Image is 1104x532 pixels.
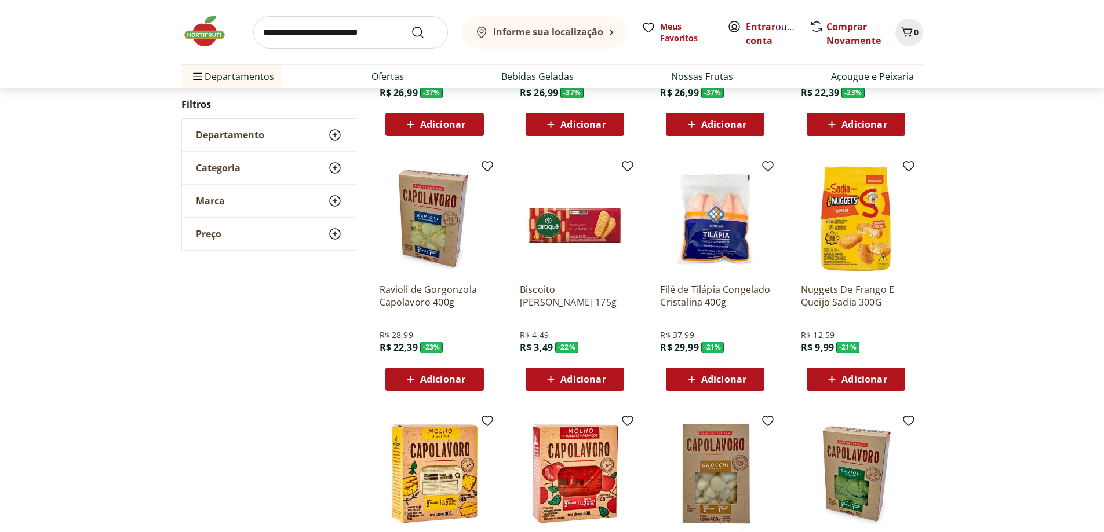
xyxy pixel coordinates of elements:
[385,113,484,136] button: Adicionar
[660,329,694,341] span: R$ 37,99
[520,419,630,529] img: Molho de Tomate em Pedaços Capolavoro 300g
[660,283,770,309] a: Filé de Tilápia Congelado Cristalina 400g
[807,368,905,391] button: Adicionar
[520,341,553,354] span: R$ 3,49
[196,162,241,174] span: Categoria
[841,120,887,129] span: Adicionar
[420,87,443,98] span: - 37 %
[385,368,484,391] button: Adicionar
[371,69,404,83] a: Ofertas
[520,164,630,274] img: Biscoito Maizena Piraque 175g
[420,375,465,384] span: Adicionar
[701,87,724,98] span: - 37 %
[895,19,923,46] button: Carrinho
[182,218,356,250] button: Preço
[520,86,558,99] span: R$ 26,99
[836,342,859,353] span: - 21 %
[666,368,764,391] button: Adicionar
[182,185,356,217] button: Marca
[191,63,205,90] button: Menu
[380,329,413,341] span: R$ 28,99
[826,20,881,47] a: Comprar Novamente
[660,419,770,529] img: Gnocchi Capolavoro 400g
[701,120,746,129] span: Adicionar
[660,341,698,354] span: R$ 29,99
[746,20,797,47] span: ou
[746,20,775,33] a: Entrar
[526,368,624,391] button: Adicionar
[666,113,764,136] button: Adicionar
[801,86,839,99] span: R$ 22,39
[411,25,439,39] button: Submit Search
[380,341,418,354] span: R$ 22,39
[914,27,919,38] span: 0
[380,283,490,309] a: Ravioli de Gorgonzola Capolavoro 400g
[520,283,630,309] a: Biscoito [PERSON_NAME] 175g
[801,164,911,274] img: Nuggets De Frango E Queijo Sadia 300G
[196,228,221,240] span: Preço
[420,120,465,129] span: Adicionar
[701,342,724,353] span: - 21 %
[746,20,810,47] a: Criar conta
[701,375,746,384] span: Adicionar
[182,152,356,184] button: Categoria
[841,87,865,98] span: - 23 %
[560,87,584,98] span: - 37 %
[660,21,713,44] span: Meus Favoritos
[831,69,914,83] a: Açougue e Peixaria
[801,419,911,529] img: Ravioli de Ricota com Massa de Espinafre Capolavoro 400g
[501,69,574,83] a: Bebidas Geladas
[642,21,713,44] a: Meus Favoritos
[520,329,549,341] span: R$ 4,49
[555,342,578,353] span: - 22 %
[380,86,418,99] span: R$ 26,99
[462,16,628,49] button: Informe sua localização
[181,93,356,116] h2: Filtros
[560,375,606,384] span: Adicionar
[560,120,606,129] span: Adicionar
[841,375,887,384] span: Adicionar
[526,113,624,136] button: Adicionar
[196,195,225,207] span: Marca
[671,69,733,83] a: Nossas Frutas
[801,283,911,309] a: Nuggets De Frango E Queijo Sadia 300G
[380,419,490,529] img: Molho 3 Queijos Capolavoro 300g
[191,63,274,90] span: Departamentos
[253,16,448,49] input: search
[420,342,443,353] span: - 23 %
[660,164,770,274] img: Filé de Tilápia Congelado Cristalina 400g
[493,25,603,38] b: Informe sua localização
[380,164,490,274] img: Ravioli de Gorgonzola Capolavoro 400g
[801,341,834,354] span: R$ 9,99
[801,329,835,341] span: R$ 12,59
[807,113,905,136] button: Adicionar
[182,119,356,151] button: Departamento
[181,14,239,49] img: Hortifruti
[660,86,698,99] span: R$ 26,99
[196,129,264,141] span: Departamento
